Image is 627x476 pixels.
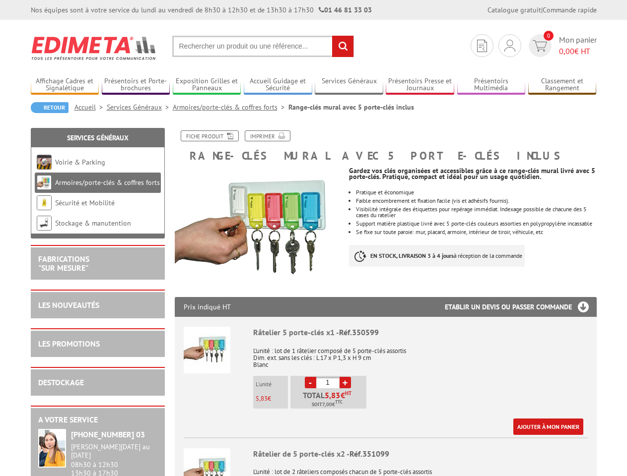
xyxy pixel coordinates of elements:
[31,102,69,113] a: Retour
[339,327,379,337] span: Réf.350599
[253,327,588,338] div: Râtelier 5 porte-clés x1 -
[335,399,343,405] sup: TTC
[38,416,157,424] h2: A votre service
[102,77,170,93] a: Présentoirs et Porte-brochures
[38,339,100,349] a: LES PROMOTIONS
[544,31,554,41] span: 0
[172,36,354,57] input: Rechercher un produit ou une référence...
[526,34,597,57] a: devis rapide 0 Mon panier 0,00€ HT
[322,401,332,409] span: 7,00
[345,390,351,397] sup: HT
[312,401,343,409] span: Soit €
[288,102,414,112] li: Range-clés mural avec 5 porte-clés inclus
[533,40,547,52] img: devis rapide
[543,5,597,14] a: Commande rapide
[386,77,454,93] a: Présentoirs Presse et Journaux
[37,216,52,231] img: Stockage & manutention
[319,5,372,14] strong: 01 46 81 33 03
[38,300,99,310] a: LES NOUVEAUTÉS
[305,377,316,388] a: -
[256,395,288,402] p: €
[356,221,596,227] li: Support matière plastique livré avec 5 porte-clés couleurs assorties en polypropylène incassable
[31,5,372,15] div: Nos équipes sont à votre service du lundi au vendredi de 8h30 à 12h30 et de 13h30 à 17h30
[477,40,487,52] img: devis rapide
[245,130,290,141] a: Imprimer
[173,77,241,93] a: Exposition Grilles et Panneaux
[559,46,574,56] span: 0,00
[457,77,526,93] a: Présentoirs Multimédia
[37,195,52,210] img: Sécurité et Mobilité
[71,443,157,460] div: [PERSON_NAME][DATE] au [DATE]
[38,377,84,387] a: DESTOCKAGE
[256,394,268,403] span: 5,83
[67,133,129,142] a: Services Généraux
[349,449,389,459] span: Réf.351099
[528,77,597,93] a: Classement et Rangement
[253,448,588,460] div: Râtelier de 5 porte-clés x2 -
[256,381,288,388] p: L'unité
[175,167,342,292] img: porte_cles_350599.jpg
[445,297,597,317] h3: Etablir un devis ou passer commande
[356,206,596,218] li: Visibilité intégrale des étiquettes pour repérage immédiat. Indexage possible de chacune des 5 ca...
[356,198,596,204] li: Faible encombrement et fixation facile (vis et adhésifs fournis).
[332,36,353,57] input: rechercher
[38,429,66,468] img: widget-service.jpg
[315,77,383,93] a: Services Généraux
[488,5,597,15] div: |
[181,130,239,141] a: Fiche produit
[173,103,288,112] a: Armoires/porte-clés & coffres forts
[370,252,454,259] strong: EN STOCK, LIVRAISON 3 à 4 jours
[37,175,52,190] img: Armoires/porte-clés & coffres forts
[71,429,145,439] strong: [PHONE_NUMBER] 03
[488,5,541,14] a: Catalogue gratuit
[55,198,115,207] a: Sécurité et Mobilité
[559,46,597,57] span: € HT
[349,245,525,267] p: à réception de la commande
[37,155,52,170] img: Voirie & Parking
[107,103,173,112] a: Services Généraux
[559,34,597,57] span: Mon panier
[55,158,105,167] a: Voirie & Parking
[55,178,160,187] a: Armoires/porte-clés & coffres forts
[349,166,595,181] strong: Gardez vos clés organisées et accessibles grâce à ce range-clés mural livré avec 5 porte-clés. Pr...
[341,391,345,399] span: €
[55,219,131,228] a: Stockage & manutention
[325,391,341,399] span: 5,83
[31,77,99,93] a: Affichage Cadres et Signalétique
[356,229,596,235] p: Se fixe sur toute paroie: mur, placard, armoire, intérieur de tiroir, véhicule, etc
[74,103,107,112] a: Accueil
[253,341,588,368] p: L'unité : lot de 1 râtelier composé de 5 porte-clés assortis Dim. ext. sans les clés : L 17 x P 1...
[293,391,366,409] p: Total
[356,189,596,195] li: Pratique et économique
[513,418,583,435] a: Ajouter à mon panier
[184,297,231,317] p: Prix indiqué HT
[31,30,157,66] img: Edimeta
[340,377,351,388] a: +
[38,254,89,273] a: FABRICATIONS"Sur Mesure"
[244,77,312,93] a: Accueil Guidage et Sécurité
[504,40,515,52] img: devis rapide
[184,327,230,373] img: Râtelier 5 porte-clés x1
